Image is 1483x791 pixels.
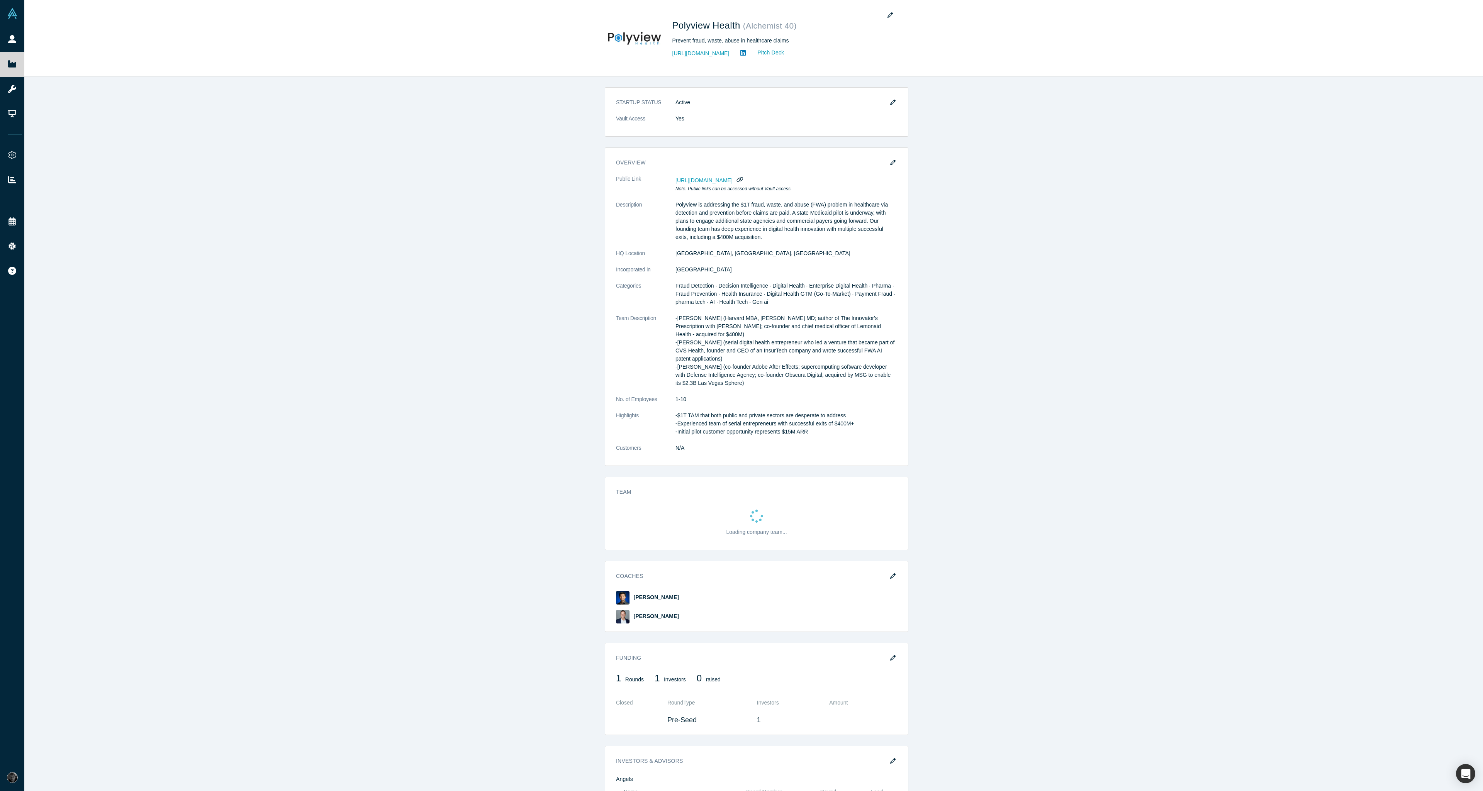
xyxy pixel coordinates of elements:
[675,201,897,241] p: Polyview is addressing the $1T fraud, waste, and abuse (FWA) problem in healthcare via detection ...
[675,412,897,436] p: -$1T TAM that both public and private sectors are desperate to address -Experienced team of seria...
[616,572,886,580] h3: Coaches
[655,673,660,683] span: 1
[757,711,824,729] td: 1
[616,159,886,167] h3: overview
[616,115,675,131] dt: Vault Access
[616,395,675,412] dt: No. of Employees
[672,49,730,58] a: [URL][DOMAIN_NAME]
[672,37,889,45] div: Prevent fraud, waste, abuse in healthcare claims
[655,673,686,689] div: Investors
[675,395,897,403] dd: 1-10
[697,673,721,689] div: raised
[616,488,886,496] h3: Team
[675,314,897,387] p: -[PERSON_NAME] (Harvard MBA, [PERSON_NAME] MD; author of The Innovator's Prescription with [PERSO...
[616,694,667,711] th: Closed
[675,444,897,452] dd: N/A
[616,201,675,249] dt: Description
[607,11,662,65] img: Polyview Health's Logo
[667,716,697,724] span: Pre-Seed
[675,177,733,183] span: [URL][DOMAIN_NAME]
[726,528,787,536] p: Loading company team...
[634,613,679,619] a: [PERSON_NAME]
[616,673,644,689] div: Rounds
[616,776,897,783] h4: Angels
[616,591,630,605] img: Steven Kan
[7,8,18,19] img: Alchemist Vault Logo
[616,98,675,115] dt: STARTUP STATUS
[675,266,897,274] dd: [GEOGRAPHIC_DATA]
[757,694,824,711] th: Investors
[675,249,897,257] dd: [GEOGRAPHIC_DATA], [GEOGRAPHIC_DATA], [GEOGRAPHIC_DATA]
[616,314,675,395] dt: Team Description
[616,757,886,765] h3: Investors & Advisors
[672,20,743,30] span: Polyview Health
[616,282,675,314] dt: Categories
[824,694,897,711] th: Amount
[616,673,621,683] span: 1
[634,594,679,600] a: [PERSON_NAME]
[616,412,675,444] dt: Highlights
[675,98,897,107] dd: Active
[616,444,675,460] dt: Customers
[743,21,797,30] small: ( Alchemist 40 )
[675,186,792,191] em: Note: Public links can be accessed without Vault access.
[683,700,695,706] span: Type
[675,115,897,123] dd: Yes
[616,266,675,282] dt: Incorporated in
[667,694,757,711] th: Round
[675,283,895,305] span: Fraud Detection · Decision Intelligence · Digital Health · Enterprise Digital Health · Pharma · F...
[616,175,641,183] span: Public Link
[616,610,630,623] img: Christian Busch
[697,673,702,683] span: 0
[616,249,675,266] dt: HQ Location
[7,772,18,783] img: Rami Chousein's Account
[616,654,886,662] h3: Funding
[749,48,784,57] a: Pitch Deck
